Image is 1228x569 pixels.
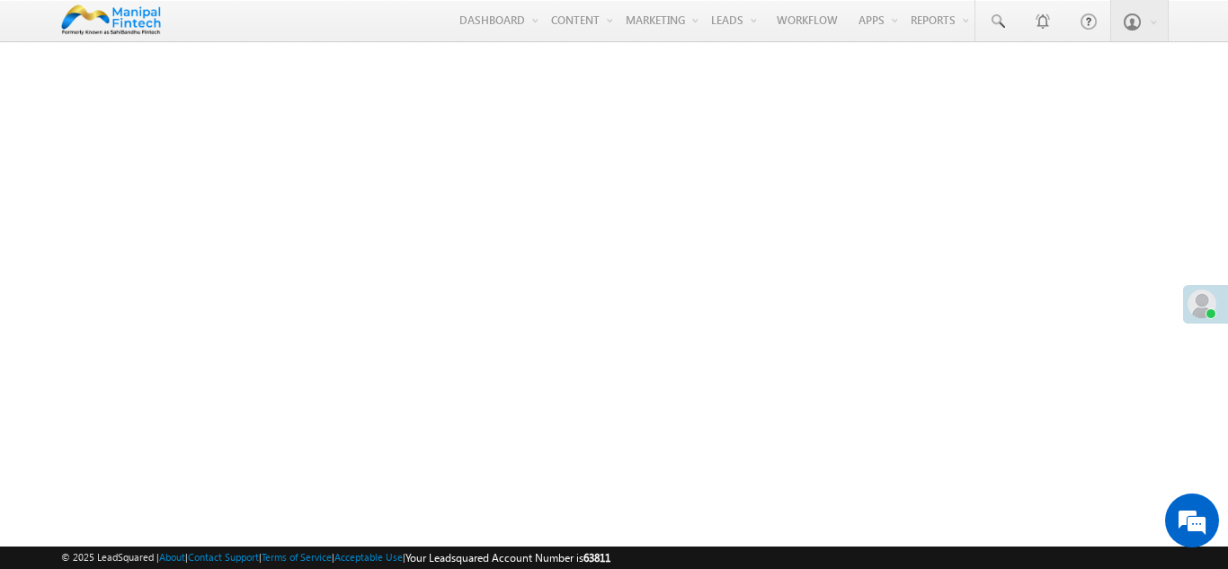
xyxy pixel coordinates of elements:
span: © 2025 LeadSquared | | | | | [61,549,610,566]
a: Terms of Service [262,551,332,563]
a: About [159,551,185,563]
a: Acceptable Use [334,551,403,563]
a: Contact Support [188,551,259,563]
img: Custom Logo [61,4,161,36]
span: Your Leadsquared Account Number is [405,551,610,565]
span: 63811 [583,551,610,565]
